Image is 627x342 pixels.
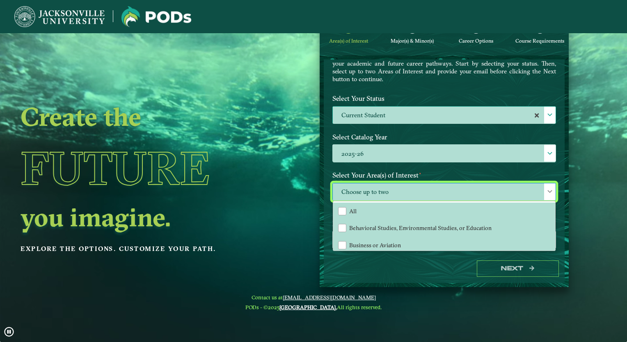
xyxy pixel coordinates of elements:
[245,294,382,301] span: Contact us at
[349,242,401,249] span: Business or Aviation
[329,38,368,44] span: Area(s) of Interest
[459,38,493,44] span: Career Options
[349,207,357,215] span: All
[121,6,191,27] img: Jacksonville University logo
[326,216,562,231] label: Enter your email below to receive a summary of the POD that you create.
[21,105,262,128] h2: Create the
[333,107,556,124] label: Current Student
[333,203,555,220] li: All
[332,36,556,83] p: [GEOGRAPHIC_DATA] offers you the freedom to pursue your passions and the flexibility to customize...
[326,91,562,106] label: Select Your Status
[333,219,555,237] li: Behavioral Studies, Environmental Studies, or Education
[477,260,559,277] button: Next
[332,203,556,210] p: Maximum 2 selections are allowed
[333,183,556,201] span: Choose up to two
[333,145,556,162] label: 2025-26
[14,6,105,27] img: Jacksonville University logo
[349,224,492,232] span: Behavioral Studies, Environmental Studies, or Education
[279,304,337,310] a: [GEOGRAPHIC_DATA].
[283,294,376,301] a: [EMAIL_ADDRESS][DOMAIN_NAME]
[326,130,562,145] label: Select Catalog Year
[21,205,262,228] h2: you imagine.
[333,237,555,254] li: Business or Aviation
[515,38,564,44] span: Course Requirements
[419,170,422,176] sup: ⋆
[21,243,262,255] p: Explore the options. Customize your path.
[332,231,556,249] input: Enter your email
[21,131,262,205] h1: Future
[332,202,335,207] sup: ⋆
[245,304,382,310] span: PODs - ©2025 All rights reserved.
[391,38,434,44] span: Major(s) & Minor(s)
[326,168,562,183] label: Select Your Area(s) of Interest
